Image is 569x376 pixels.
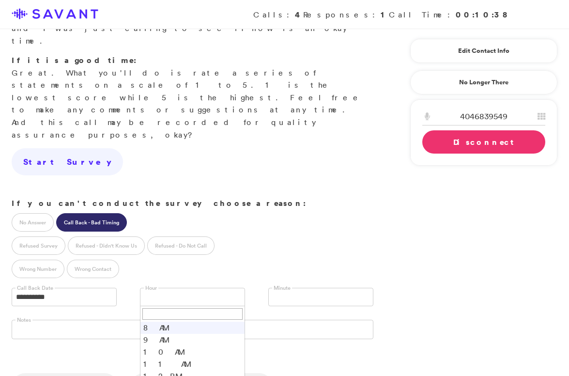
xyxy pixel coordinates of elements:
label: Hour [144,284,158,292]
strong: If it is a good time: [12,55,137,65]
label: Minute [272,284,292,292]
label: Wrong Number [12,260,64,278]
label: Notes [15,316,32,324]
a: Disconnect [422,130,545,154]
label: Refused Survey [12,236,65,255]
label: Wrong Contact [67,260,119,278]
li: 8 AM [140,322,245,334]
li: 10 AM [140,346,245,358]
a: No Longer There [410,70,557,94]
label: Call Back - Bad Timing [56,213,127,232]
strong: 4 [295,9,303,20]
strong: If you can't conduct the survey choose a reason: [12,198,306,208]
li: 9 AM [140,334,245,346]
p: Great. What you'll do is rate a series of statements on a scale of 1 to 5. 1 is the lowest score ... [12,54,373,141]
a: Start Survey [12,148,123,175]
li: 11 AM [140,358,245,370]
label: Call Back Date [15,284,55,292]
label: Refused - Didn't Know Us [68,236,145,255]
label: No Answer [12,213,54,232]
a: Edit Contact Info [422,43,545,59]
label: Refused - Do Not Call [147,236,215,255]
strong: 00:10:38 [456,9,509,20]
strong: 1 [381,9,389,20]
